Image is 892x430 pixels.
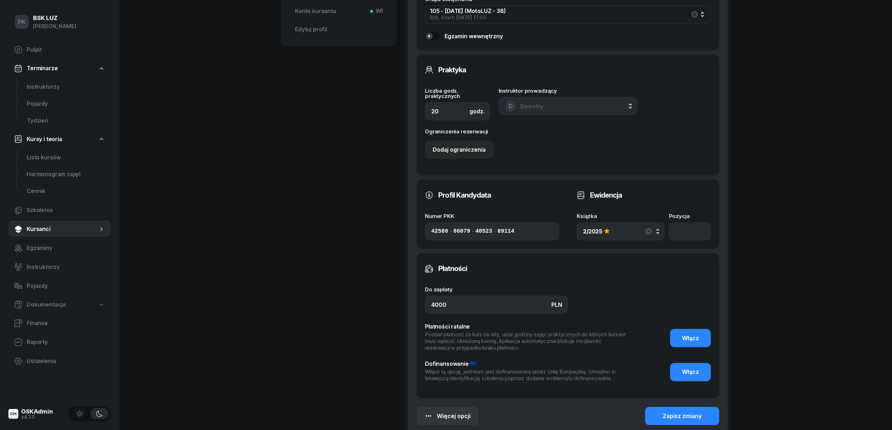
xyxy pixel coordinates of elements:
[453,227,470,236] input: 00000
[27,338,105,347] span: Raporty
[438,64,466,75] h3: Praktyka
[21,409,53,415] div: OSKAdmin
[8,334,111,351] a: Raporty
[645,407,719,425] button: Zapisz zmiany
[498,227,514,236] input: 00000
[27,357,105,366] span: Ustawienia
[27,225,98,234] span: Kursanci
[21,183,111,200] a: Cennik
[289,21,388,38] a: Edytuj profil
[425,102,490,120] input: 0
[33,22,76,31] div: [PERSON_NAME]
[445,32,503,41] div: Egzamin wewnętrzny
[663,412,702,421] div: Zapisz zmiany
[8,353,111,370] a: Ustawienia
[8,240,111,257] a: Egzaminy
[27,116,105,125] span: Tydzień
[433,145,486,154] div: Dodaj ograniczenia
[33,15,76,21] div: BSK LUZ
[670,363,711,381] button: Włącz
[373,7,383,16] span: Wł
[472,227,474,236] span: -
[27,187,105,196] span: Cennik
[27,300,66,309] span: Dokumentacja
[424,412,471,421] div: Więcej opcji
[425,296,568,314] input: 0
[295,7,383,16] span: Konto kursanta
[425,369,627,382] div: Włącz tą opcję, jeśli kurs jest dofinansowany przez Unię Europejską. Umożliwi to łatwiejszą ident...
[430,7,506,14] span: 105 - [DATE] (MotoLUZ - 38)
[670,329,711,347] button: Włącz
[27,282,105,291] span: Pojazdy
[295,25,383,34] span: Edytuj profil
[21,112,111,129] a: Tydzień
[509,103,513,109] span: D
[577,222,665,240] button: 2/2025
[438,263,467,274] h3: Płatności
[8,259,111,276] a: Instruktorzy
[682,368,699,377] span: Włącz
[499,97,637,115] button: DDowolny
[417,407,478,425] button: Więcej opcji
[590,190,622,201] h3: Ewidencja
[8,315,111,332] a: Finanse
[27,319,105,328] span: Finanse
[27,45,105,54] span: Pulpit
[27,82,105,92] span: Instruktorzy
[27,170,105,179] span: Harmonogram zajęć
[21,79,111,95] a: Instruktorzy
[425,331,627,351] div: Podziel płatność za kurs na raty, ustal godziny zajęć praktycznych do których kursant musi wpłaci...
[475,227,492,236] input: 00000
[8,221,111,238] a: Kursanci
[425,140,493,159] button: Dodaj ograniczenia
[425,32,503,41] button: Egzamin wewnętrzny
[27,244,105,253] span: Egzaminy
[8,60,111,77] a: Terminarze
[27,64,58,73] span: Terminarze
[21,415,53,419] div: v4.1.0
[18,19,26,25] span: PK
[430,14,506,20] div: B/A, Start: [DATE] 17:00
[520,103,544,110] span: Dowolny
[8,41,111,58] a: Pulpit
[583,229,602,234] div: 2/2025
[425,322,627,331] div: Płatności ratalne
[438,190,491,201] h3: Profil Kandydata
[21,95,111,112] a: Pojazdy
[425,359,627,369] div: Dofinansowanie 🇪🇺
[27,206,105,215] span: Szkolenia
[8,297,111,313] a: Dokumentacja
[21,149,111,166] a: Lista kursów
[8,278,111,295] a: Pojazdy
[289,3,388,20] a: Konto kursantaWł
[8,202,111,219] a: Szkolenia
[682,334,699,343] span: Włącz
[431,227,448,236] input: 00000
[8,131,111,147] a: Kursy i teoria
[8,409,18,419] img: logo-xs@2x.png
[450,227,452,236] span: -
[27,99,105,108] span: Pojazdy
[27,153,105,162] span: Lista kursów
[27,263,105,272] span: Instruktorzy
[494,227,496,236] span: -
[21,166,111,183] a: Harmonogram zajęć
[27,135,62,144] span: Kursy i teoria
